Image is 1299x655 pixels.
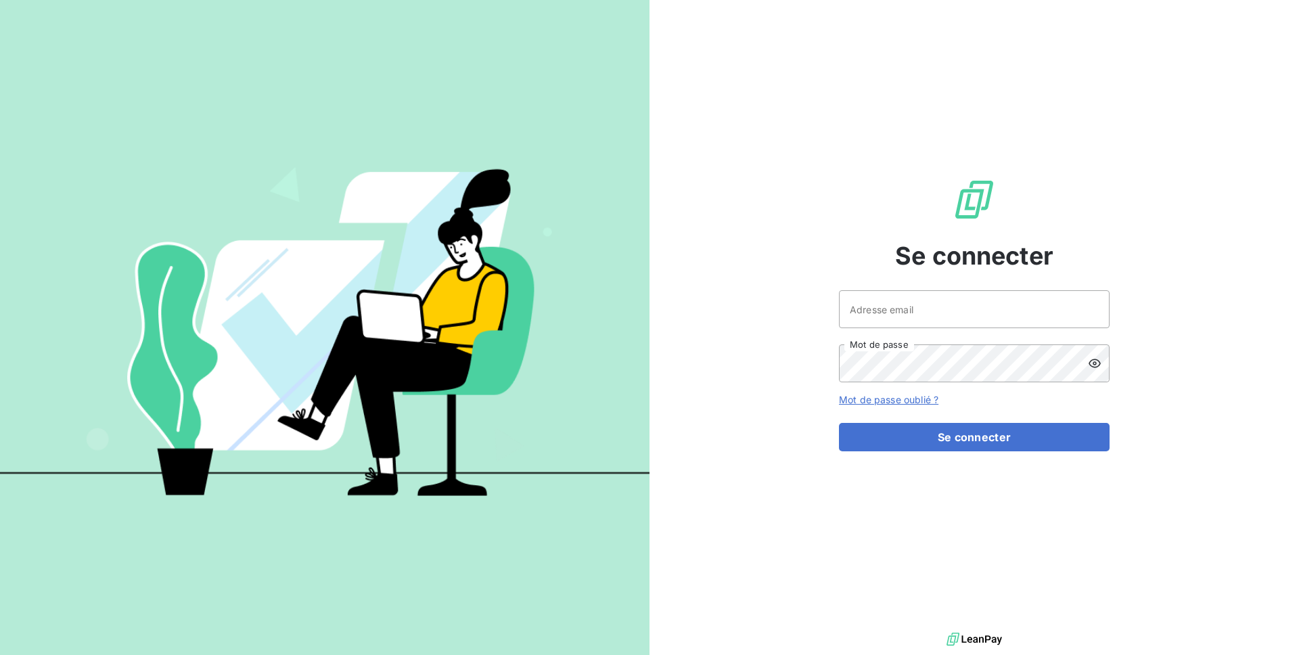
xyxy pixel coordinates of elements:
button: Se connecter [839,423,1110,451]
img: Logo LeanPay [953,178,996,221]
img: logo [947,629,1002,650]
input: placeholder [839,290,1110,328]
span: Se connecter [895,238,1053,274]
a: Mot de passe oublié ? [839,394,938,405]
